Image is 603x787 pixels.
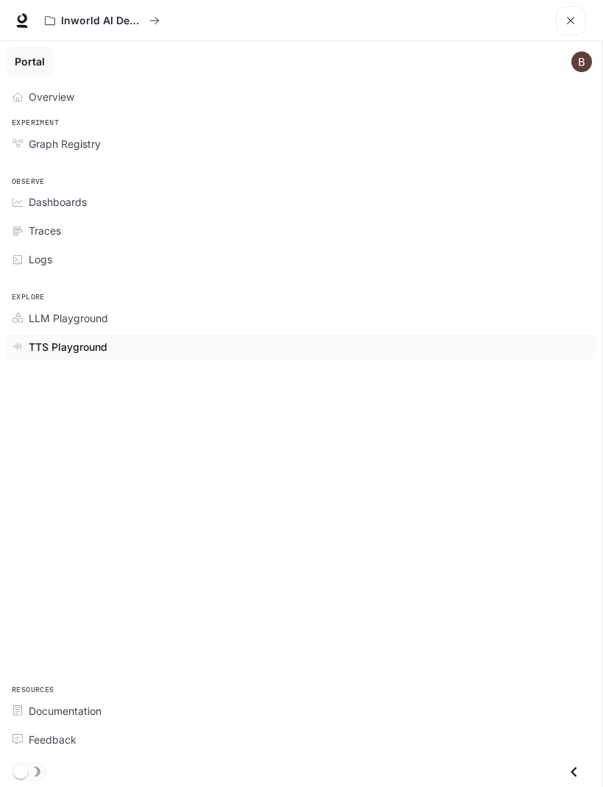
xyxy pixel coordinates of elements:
a: Graph Registry [6,131,596,157]
a: Feedback [6,727,596,752]
button: Close drawer [557,757,590,787]
a: Traces [6,218,596,243]
a: TTS Playground [6,334,596,360]
span: Feedback [29,732,76,747]
span: Traces [29,223,61,238]
a: Logs [6,246,596,272]
a: LLM Playground [6,305,596,331]
button: All workspaces [38,6,166,35]
a: Dashboards [6,189,596,215]
img: User avatar [571,51,592,72]
span: Documentation [29,703,101,719]
span: LLM Playground [29,310,108,326]
p: Inworld AI Demos [61,15,143,27]
button: open drawer [556,6,585,35]
button: User avatar [567,47,596,76]
span: Dark mode toggle [13,763,28,779]
span: Overview [29,89,74,104]
a: Documentation [6,698,596,724]
span: Dashboards [29,194,87,210]
a: Overview [6,84,596,110]
span: Logs [29,252,52,267]
span: Graph Registry [29,136,101,152]
span: TTS Playground [29,339,107,355]
a: Portal [6,47,53,76]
